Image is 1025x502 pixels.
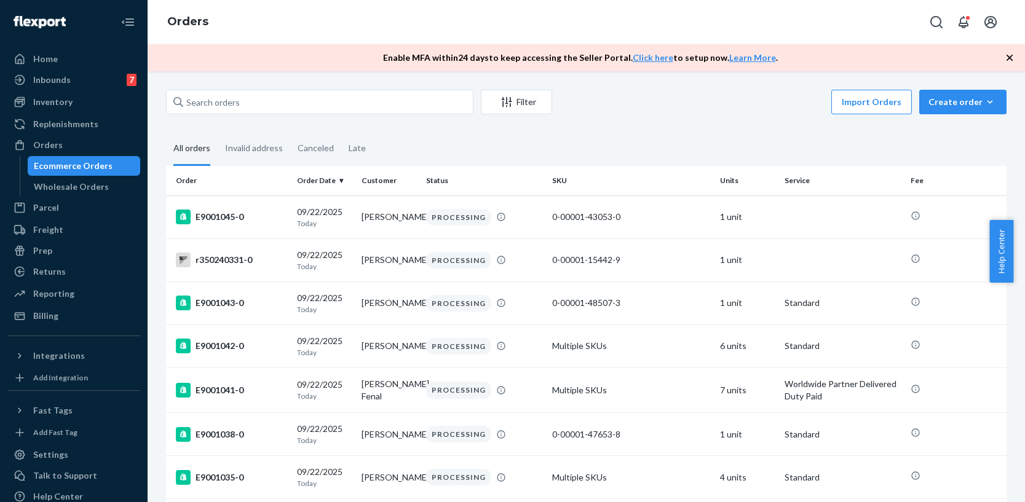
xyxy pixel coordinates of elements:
td: [PERSON_NAME] [357,324,421,367]
div: 09/22/2025 [297,292,352,315]
button: Filter [481,90,552,114]
p: Today [297,478,352,488]
div: Orders [33,139,63,151]
div: Filter [481,96,552,108]
td: 4 units [715,456,780,499]
th: Order Date [292,166,357,195]
div: 0-00001-48507-3 [552,297,710,309]
p: Today [297,304,352,315]
div: Talk to Support [33,469,97,482]
a: Freight [7,220,140,240]
button: Integrations [7,346,140,366]
div: Integrations [33,350,85,362]
div: Wholesale Orders [34,181,109,193]
p: Today [297,391,352,401]
div: 09/22/2025 [297,466,352,488]
div: Inventory [33,96,73,108]
div: 09/22/2025 [297,249,352,272]
img: Flexport logo [14,16,66,28]
div: All orders [173,132,210,166]
p: Enable MFA within 24 days to keep accessing the Seller Portal. to setup now. . [383,52,778,64]
td: [PERSON_NAME] [357,456,421,499]
a: Wholesale Orders [28,177,141,197]
div: E9001043-0 [176,296,287,310]
a: Click here [633,52,673,63]
div: 09/22/2025 [297,423,352,445]
button: Fast Tags [7,401,140,420]
a: Ecommerce Orders [28,156,141,176]
a: Learn More [729,52,776,63]
a: Orders [7,135,140,155]
a: Inbounds7 [7,70,140,90]
div: Inbounds [33,74,71,86]
div: Add Fast Tag [33,427,77,437]
button: Help Center [989,220,1013,283]
div: E9001041-0 [176,383,287,398]
button: Open notifications [951,10,976,34]
a: Home [7,49,140,69]
button: Close Navigation [116,10,140,34]
th: Fee [906,166,1007,195]
div: PROCESSING [426,209,491,226]
div: Ecommerce Orders [34,160,113,172]
a: Prep [7,241,140,261]
div: Billing [33,310,58,322]
div: Customer [362,175,416,186]
a: Parcel [7,198,140,218]
button: Open Search Box [924,10,949,34]
td: [PERSON_NAME] [357,413,421,456]
p: Standard [785,428,901,441]
td: Multiple SKUs [547,324,715,367]
td: Multiple SKUs [547,368,715,413]
a: Inventory [7,92,140,112]
div: Reporting [33,288,74,300]
p: Today [297,218,352,229]
button: Open account menu [978,10,1003,34]
div: Returns [33,265,66,278]
div: E9001045-0 [176,210,287,224]
td: 1 unit [715,413,780,456]
td: 6 units [715,324,780,367]
td: [PERSON_NAME] [357,195,421,238]
div: Late [349,132,366,164]
a: Talk to Support [7,466,140,485]
div: 7 [127,74,137,86]
div: PROCESSING [426,295,491,312]
div: PROCESSING [426,426,491,442]
div: 0-00001-15442-9 [552,254,710,266]
div: Fast Tags [33,404,73,417]
div: Home [33,53,58,65]
div: E9001038-0 [176,427,287,442]
a: Billing [7,306,140,326]
div: 09/22/2025 [297,378,352,401]
td: [PERSON_NAME] [357,281,421,324]
div: PROCESSING [426,338,491,355]
p: Standard [785,340,901,352]
div: PROCESSING [426,469,491,485]
a: Add Integration [7,371,140,385]
td: 1 unit [715,195,780,238]
button: Create order [919,90,1007,114]
th: Status [421,166,547,195]
th: Order [166,166,292,195]
input: Search orders [166,90,473,114]
td: 1 unit [715,238,780,281]
div: PROCESSING [426,382,491,398]
p: Today [297,347,352,358]
th: Service [780,166,906,195]
div: Canceled [298,132,334,164]
div: 09/22/2025 [297,206,352,229]
div: Replenishments [33,118,98,130]
p: Today [297,435,352,445]
a: Add Fast Tag [7,425,140,440]
div: Prep [33,245,52,257]
td: 7 units [715,368,780,413]
a: Replenishments [7,114,140,134]
div: Create order [928,96,997,108]
a: Returns [7,262,140,281]
div: Add Integration [33,372,88,383]
ol: breadcrumbs [157,4,218,40]
button: Import Orders [831,90,912,114]
a: Orders [167,15,208,28]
